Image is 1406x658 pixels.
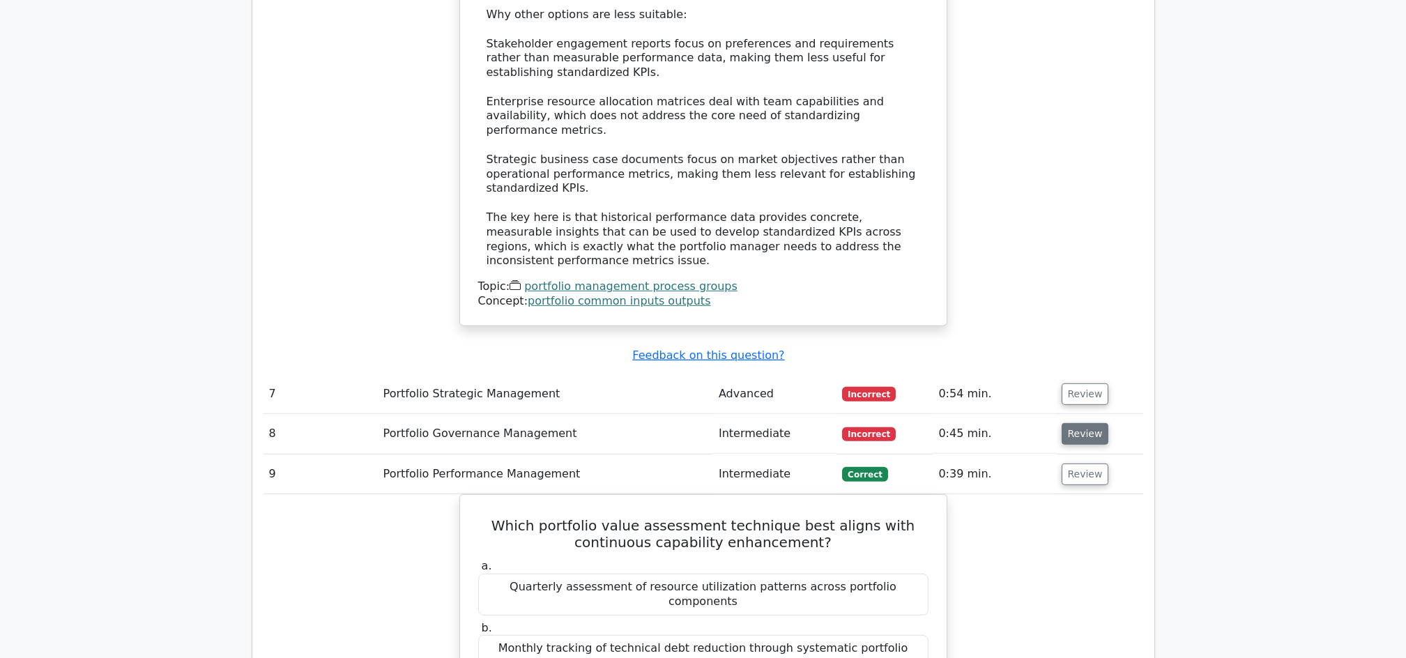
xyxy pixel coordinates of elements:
[378,414,713,454] td: Portfolio Governance Management
[933,414,1055,454] td: 0:45 min.
[842,427,896,441] span: Incorrect
[632,349,784,362] a: Feedback on this question?
[1062,383,1109,405] button: Review
[713,414,836,454] td: Intermediate
[378,374,713,414] td: Portfolio Strategic Management
[1062,423,1109,445] button: Review
[378,454,713,494] td: Portfolio Performance Management
[528,294,710,307] a: portfolio common inputs outputs
[524,280,738,293] a: portfolio management process groups
[263,374,378,414] td: 7
[478,574,929,615] div: Quarterly assessment of resource utilization patterns across portfolio components
[842,387,896,401] span: Incorrect
[478,294,929,309] div: Concept:
[482,559,492,572] span: a.
[263,414,378,454] td: 8
[482,621,492,634] span: b.
[933,454,1055,494] td: 0:39 min.
[478,280,929,294] div: Topic:
[1062,464,1109,485] button: Review
[842,467,887,481] span: Correct
[713,374,836,414] td: Advanced
[713,454,836,494] td: Intermediate
[933,374,1055,414] td: 0:54 min.
[263,454,378,494] td: 9
[477,517,930,551] h5: Which portfolio value assessment technique best aligns with continuous capability enhancement?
